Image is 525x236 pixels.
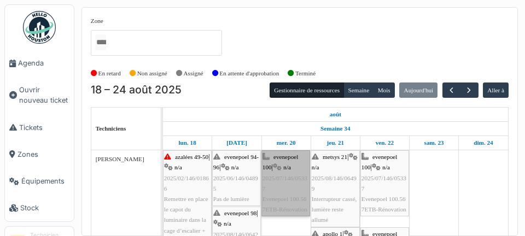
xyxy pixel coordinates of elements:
span: [PERSON_NAME] [96,156,144,162]
label: En retard [98,69,121,78]
a: Équipements [5,168,74,194]
a: 21 août 2025 [324,136,347,150]
span: Techniciens [96,125,126,132]
span: Evenepoel 100.56 7ETB-Rénovation [361,196,406,213]
span: Ouvrir nouveau ticket [19,85,69,105]
a: 24 août 2025 [471,136,495,150]
span: n/a [174,164,182,170]
span: 2025/07/146/05337 [361,175,406,192]
div: | [312,152,359,225]
a: 22 août 2025 [373,136,397,150]
a: 18 août 2025 [327,108,344,121]
a: Semaine 34 [318,122,353,135]
a: Zones [5,141,74,168]
h2: 18 – 24 août 2025 [91,84,182,97]
a: 18 août 2025 [176,136,199,150]
button: Aujourd'hui [399,82,437,98]
a: Agenda [5,50,74,76]
label: Assigné [184,69,203,78]
button: Suivant [460,82,478,98]
button: Semaine [343,82,374,98]
a: Ouvrir nouveau ticket [5,76,74,114]
a: Stock [5,194,74,221]
span: n/a [312,164,319,170]
a: 20 août 2025 [274,136,299,150]
span: Interrupteur cassé, lumière reste allumé [312,196,357,223]
button: Mois [373,82,395,98]
span: evenepoel 98 [224,210,256,216]
span: evenepoel 100 [361,154,398,170]
span: Pas de lumière [213,196,249,202]
label: Non assigné [137,69,167,78]
span: n/a [382,164,390,170]
span: 2025/06/146/04895 [213,175,258,192]
span: Tickets [19,122,69,133]
img: Badge_color-CXgf-gQk.svg [23,11,56,44]
span: Zones [17,149,69,160]
button: Précédent [442,82,460,98]
a: 23 août 2025 [422,136,447,150]
label: En attente d'approbation [219,69,279,78]
span: Équipements [21,176,69,186]
span: n/a [231,164,239,170]
label: Terminé [295,69,316,78]
input: Tous [95,34,106,50]
span: metsys 21 [323,154,347,160]
span: 2025/02/146/01866 [164,175,209,192]
a: 19 août 2025 [224,136,250,150]
span: Stock [20,203,69,213]
span: evenepoel 94-96 [213,154,259,170]
span: azalées 49-50 [175,154,208,160]
span: 2025/08/146/06499 [312,175,357,192]
button: Aller à [483,82,509,98]
a: Tickets [5,114,74,141]
span: Agenda [18,58,69,68]
button: Gestionnaire de ressources [270,82,344,98]
label: Zone [91,16,103,26]
div: | [361,152,408,215]
div: | [213,152,260,204]
span: n/a [224,220,231,227]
